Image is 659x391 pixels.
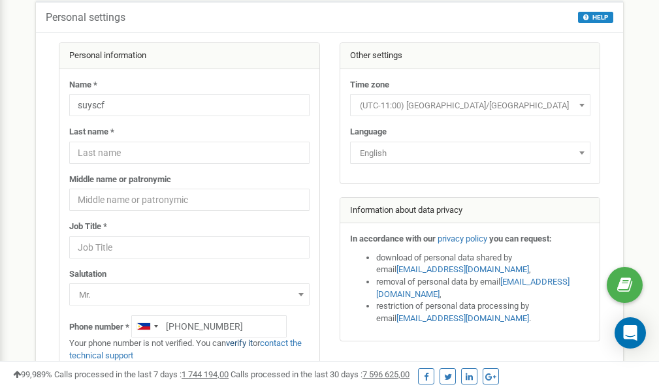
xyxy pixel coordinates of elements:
[13,369,52,379] span: 99,989%
[69,268,106,281] label: Salutation
[376,277,570,299] a: [EMAIL_ADDRESS][DOMAIN_NAME]
[376,300,590,324] li: restriction of personal data processing by email .
[182,369,229,379] u: 1 744 194,00
[69,126,114,138] label: Last name *
[350,234,436,243] strong: In accordance with our
[69,337,310,362] p: Your phone number is not verified. You can or
[578,12,613,23] button: HELP
[355,97,586,115] span: (UTC-11:00) Pacific/Midway
[362,369,410,379] u: 7 596 625,00
[74,286,305,304] span: Mr.
[355,144,586,163] span: English
[69,79,97,91] label: Name *
[350,94,590,116] span: (UTC-11:00) Pacific/Midway
[46,12,125,23] h5: Personal settings
[376,252,590,276] li: download of personal data shared by email ,
[489,234,552,243] strong: you can request:
[69,142,310,164] input: Last name
[132,316,162,337] div: Telephone country code
[376,276,590,300] li: removal of personal data by email ,
[396,264,529,274] a: [EMAIL_ADDRESS][DOMAIN_NAME]
[231,369,410,379] span: Calls processed in the last 30 days :
[340,43,600,69] div: Other settings
[69,174,171,186] label: Middle name or patronymic
[226,338,253,348] a: verify it
[59,43,319,69] div: Personal information
[350,126,387,138] label: Language
[350,79,389,91] label: Time zone
[131,315,287,337] input: +1-800-555-55-55
[615,317,646,349] div: Open Intercom Messenger
[396,313,529,323] a: [EMAIL_ADDRESS][DOMAIN_NAME]
[69,221,107,233] label: Job Title *
[69,321,129,334] label: Phone number *
[340,198,600,224] div: Information about data privacy
[69,236,310,258] input: Job Title
[69,338,302,360] a: contact the technical support
[69,283,310,305] span: Mr.
[69,94,310,116] input: Name
[54,369,229,379] span: Calls processed in the last 7 days :
[350,142,590,164] span: English
[69,189,310,211] input: Middle name or patronymic
[438,234,487,243] a: privacy policy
